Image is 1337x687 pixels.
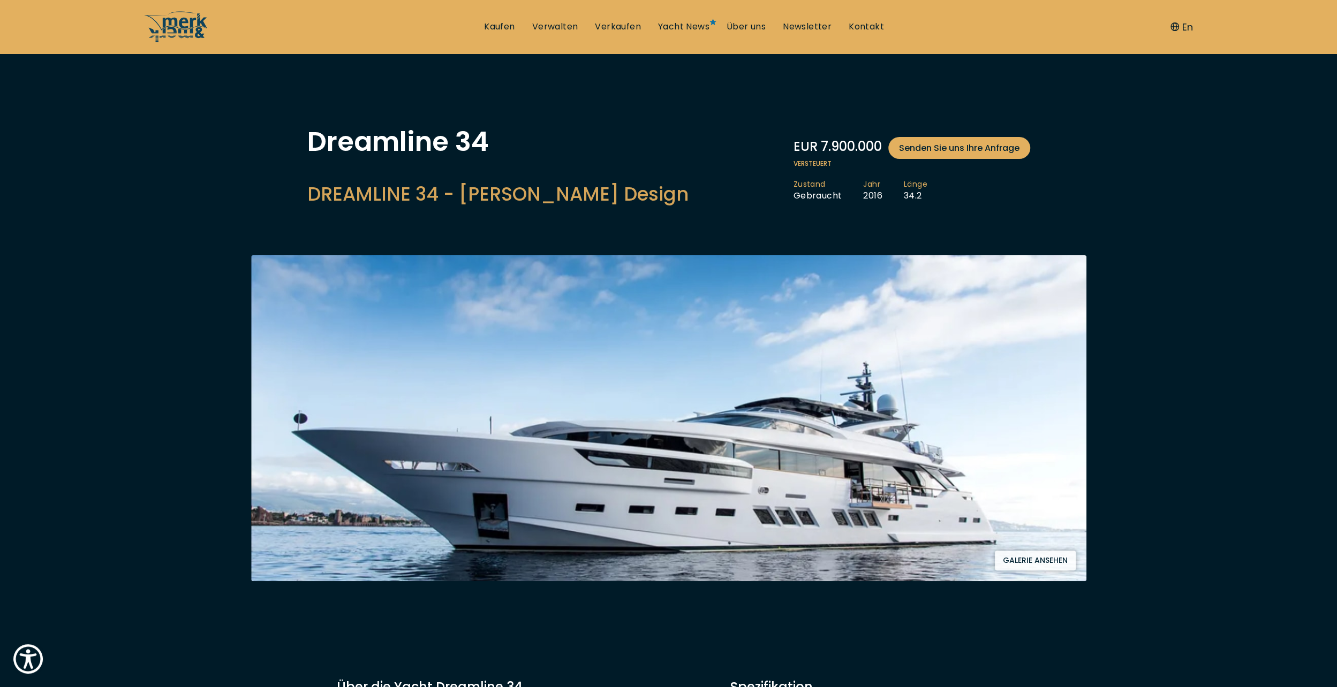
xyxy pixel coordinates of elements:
span: Länge [904,179,927,190]
h2: DREAMLINE 34 - [PERSON_NAME] Design [307,181,689,207]
a: Kaufen [484,21,515,33]
a: Yacht News [658,21,709,33]
span: Zustand [794,179,842,190]
a: Verwalten [532,21,578,33]
img: Merk&Merk [251,255,1086,581]
button: Show Accessibility Preferences [11,642,46,676]
span: Jahr [863,179,882,190]
a: Newsletter [783,21,832,33]
button: En [1170,20,1193,34]
h1: Dreamline 34 [307,128,689,155]
div: EUR 7.900.000 [794,137,1030,159]
a: Kontakt [849,21,884,33]
a: Verkaufen [595,21,641,33]
span: Versteuert [794,159,1030,169]
a: Senden Sie uns Ihre Anfrage [888,137,1030,159]
span: Senden Sie uns Ihre Anfrage [899,141,1019,155]
li: 2016 [863,179,904,202]
li: Gebraucht [794,179,864,202]
button: Galerie ansehen [995,551,1076,570]
li: 34.2 [904,179,949,202]
a: Über uns [727,21,766,33]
